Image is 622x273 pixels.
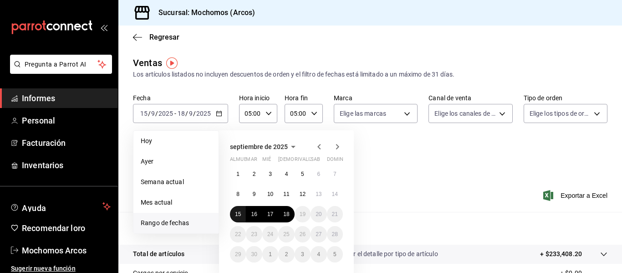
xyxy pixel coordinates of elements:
abbr: 4 de octubre de 2025 [317,251,320,258]
font: 2 [253,171,256,177]
abbr: lunes [230,156,257,166]
font: 14 [332,191,338,197]
abbr: 30 de septiembre de 2025 [251,251,257,258]
font: Sucursal: Mochomos (Arcos) [158,8,255,17]
button: Exportar a Excel [545,190,607,201]
font: 3 [269,171,272,177]
font: 28 [332,231,338,237]
abbr: 20 de septiembre de 2025 [316,211,321,217]
abbr: 5 de septiembre de 2025 [301,171,304,177]
button: 25 de septiembre de 2025 [278,226,294,242]
input: ---- [158,110,173,117]
abbr: 29 de septiembre de 2025 [235,251,241,258]
font: Rango de fechas [141,219,189,227]
abbr: 8 de septiembre de 2025 [236,191,240,197]
button: abrir_cajón_menú [100,24,107,31]
abbr: 28 de septiembre de 2025 [332,231,338,237]
input: ---- [196,110,211,117]
font: Hora fin [285,94,308,102]
font: / [148,110,151,117]
abbr: 14 de septiembre de 2025 [332,191,338,197]
font: Fecha [133,94,151,102]
font: mar [246,156,257,162]
font: 10 [267,191,273,197]
font: 29 [235,251,241,258]
abbr: 10 de septiembre de 2025 [267,191,273,197]
font: 15 [235,211,241,217]
input: -- [177,110,185,117]
font: / [185,110,188,117]
button: 4 de septiembre de 2025 [278,166,294,182]
font: 6 [317,171,320,177]
abbr: martes [246,156,257,166]
button: Regresar [133,33,179,41]
abbr: 13 de septiembre de 2025 [316,191,321,197]
font: 19 [300,211,306,217]
button: 2 de octubre de 2025 [278,246,294,263]
font: 25 [283,231,289,237]
font: septiembre de 2025 [230,143,288,150]
abbr: 15 de septiembre de 2025 [235,211,241,217]
font: 8 [236,191,240,197]
abbr: 5 de octubre de 2025 [333,251,336,258]
font: Total de artículos [133,250,184,258]
abbr: 16 de septiembre de 2025 [251,211,257,217]
button: 3 de septiembre de 2025 [262,166,278,182]
font: / [193,110,196,117]
font: 7 [333,171,336,177]
button: 2 de septiembre de 2025 [246,166,262,182]
abbr: 9 de septiembre de 2025 [253,191,256,197]
abbr: 23 de septiembre de 2025 [251,231,257,237]
font: 9 [253,191,256,197]
font: 17 [267,211,273,217]
button: 5 de septiembre de 2025 [295,166,311,182]
abbr: 12 de septiembre de 2025 [300,191,306,197]
button: 28 de septiembre de 2025 [327,226,343,242]
button: 8 de septiembre de 2025 [230,186,246,202]
button: 13 de septiembre de 2025 [311,186,326,202]
abbr: 24 de septiembre de 2025 [267,231,273,237]
font: - [174,110,176,117]
font: 16 [251,211,257,217]
button: 4 de octubre de 2025 [311,246,326,263]
font: 13 [316,191,321,197]
abbr: viernes [295,156,320,166]
font: Elige los canales de venta [434,110,507,117]
font: 23 [251,231,257,237]
font: 20 [316,211,321,217]
font: Los artículos listados no incluyen descuentos de orden y el filtro de fechas está limitado a un m... [133,71,454,78]
abbr: 7 de septiembre de 2025 [333,171,336,177]
abbr: 3 de octubre de 2025 [301,251,304,258]
abbr: 27 de septiembre de 2025 [316,231,321,237]
font: 22 [235,231,241,237]
font: almuerzo [230,156,257,162]
font: Regresar [149,33,179,41]
font: 24 [267,231,273,237]
font: dominio [327,156,349,162]
font: Hora inicio [239,94,270,102]
font: / [155,110,158,117]
font: 27 [316,231,321,237]
button: 9 de septiembre de 2025 [246,186,262,202]
font: Pregunta a Parrot AI [25,61,87,68]
button: 1 de octubre de 2025 [262,246,278,263]
font: Ayuda [22,203,46,213]
button: 5 de octubre de 2025 [327,246,343,263]
button: 14 de septiembre de 2025 [327,186,343,202]
font: Canal de venta [428,94,471,102]
font: 26 [300,231,306,237]
abbr: 6 de septiembre de 2025 [317,171,320,177]
font: 4 [317,251,320,258]
font: 3 [301,251,304,258]
button: 21 de septiembre de 2025 [327,206,343,222]
a: Pregunta a Parrot AI [6,66,112,76]
input: -- [189,110,193,117]
abbr: 22 de septiembre de 2025 [235,231,241,237]
button: 7 de septiembre de 2025 [327,166,343,182]
font: Marca [334,94,352,102]
button: 20 de septiembre de 2025 [311,206,326,222]
font: Tipo de orden [524,94,563,102]
button: 11 de septiembre de 2025 [278,186,294,202]
font: sab [311,156,320,162]
button: 3 de octubre de 2025 [295,246,311,263]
